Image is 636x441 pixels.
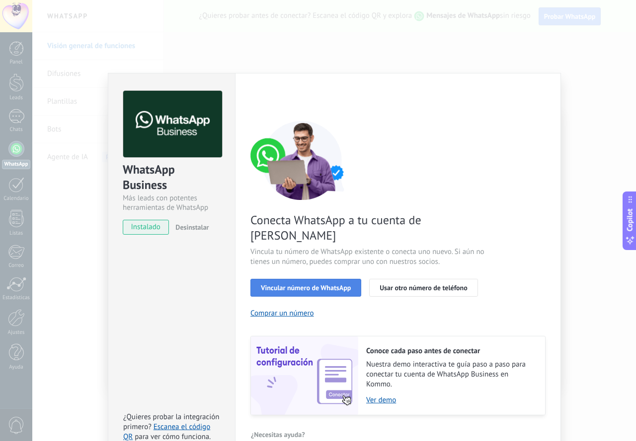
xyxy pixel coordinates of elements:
[250,309,314,318] button: Comprar un número
[123,193,221,212] div: Más leads con potentes herramientas de WhatsApp
[123,220,168,235] span: instalado
[261,284,351,291] span: Vincular número de WhatsApp
[250,121,355,200] img: connect number
[123,162,221,193] div: WhatsApp Business
[123,91,222,158] img: logo_main.png
[251,431,305,438] span: ¿Necesitas ayuda?
[250,279,361,297] button: Vincular número de WhatsApp
[369,279,477,297] button: Usar otro número de teléfono
[366,395,535,405] a: Ver demo
[250,247,487,267] span: Vincula tu número de WhatsApp existente o conecta uno nuevo. Si aún no tienes un número, puedes c...
[625,208,635,231] span: Copilot
[123,412,220,432] span: ¿Quieres probar la integración primero?
[366,346,535,356] h2: Conoce cada paso antes de conectar
[171,220,209,235] button: Desinstalar
[250,212,487,243] span: Conecta WhatsApp a tu cuenta de [PERSON_NAME]
[175,223,209,232] span: Desinstalar
[380,284,467,291] span: Usar otro número de teléfono
[366,360,535,389] span: Nuestra demo interactiva te guía paso a paso para conectar tu cuenta de WhatsApp Business en Kommo.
